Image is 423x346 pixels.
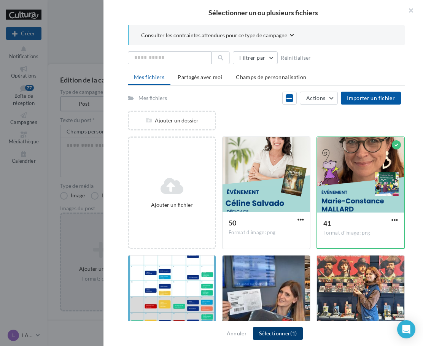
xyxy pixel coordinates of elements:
[323,230,398,236] div: Format d'image: png
[347,95,395,101] span: Importer un fichier
[141,31,294,41] button: Consulter les contraintes attendues pour ce type de campagne
[300,92,338,105] button: Actions
[178,74,223,80] span: Partagés avec moi
[129,117,215,124] div: Ajouter un dossier
[224,329,250,338] button: Annuler
[229,229,304,236] div: Format d'image: png
[138,94,167,102] div: Mes fichiers
[132,201,212,209] div: Ajouter un fichier
[397,320,415,338] div: Open Intercom Messenger
[323,219,331,227] span: 41
[278,53,314,62] button: Réinitialiser
[236,74,306,80] span: Champs de personnalisation
[233,51,278,64] button: Filtrer par
[341,92,401,105] button: Importer un fichier
[134,74,164,80] span: Mes fichiers
[229,219,236,227] span: 50
[141,32,287,39] span: Consulter les contraintes attendues pour ce type de campagne
[290,330,297,336] span: (1)
[306,95,325,101] span: Actions
[253,327,303,340] button: Sélectionner(1)
[116,9,411,16] h2: Sélectionner un ou plusieurs fichiers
